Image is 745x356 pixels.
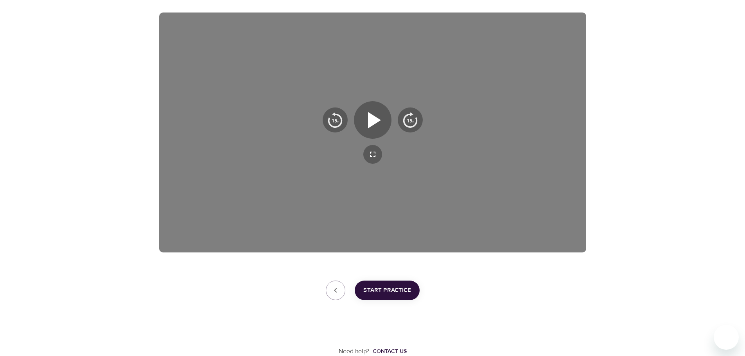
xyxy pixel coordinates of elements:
span: Start Practice [363,285,411,295]
div: Contact us [373,347,407,355]
iframe: Button to launch messaging window [714,325,739,350]
a: Contact us [370,347,407,355]
p: Need help? [339,347,370,356]
img: 15s_next.svg [402,112,418,128]
img: 15s_prev.svg [327,112,343,128]
button: Start Practice [355,281,420,300]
